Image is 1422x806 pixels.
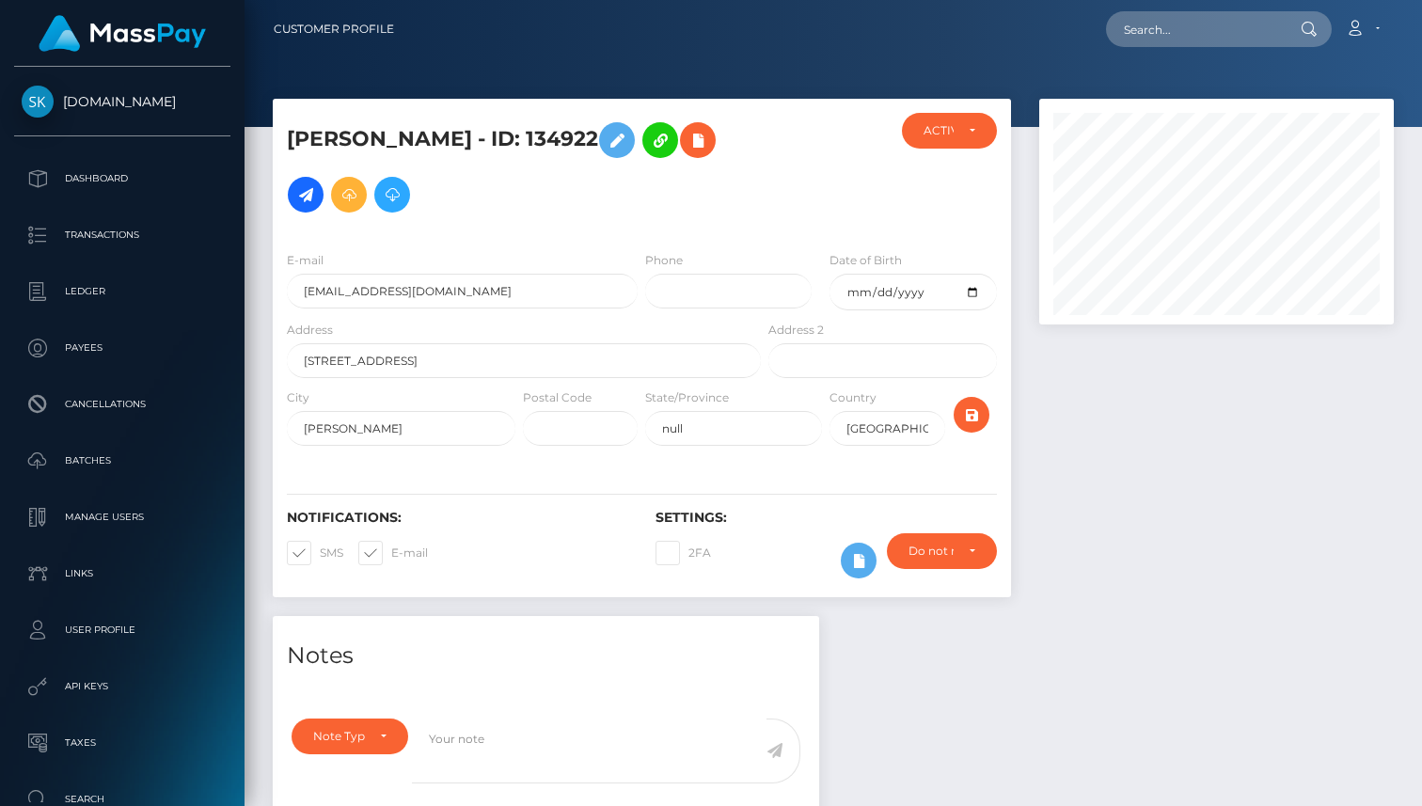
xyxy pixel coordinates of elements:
a: Taxes [14,719,230,766]
p: Transactions [22,221,223,249]
a: Payees [14,324,230,371]
a: Dashboard [14,155,230,202]
label: State/Province [645,389,729,406]
a: Customer Profile [274,9,394,49]
h5: [PERSON_NAME] - ID: 134922 [287,113,750,222]
label: SMS [287,541,343,565]
a: Transactions [14,212,230,259]
label: Address [287,322,333,339]
h6: Notifications: [287,510,627,526]
label: Postal Code [523,389,592,406]
a: Ledger [14,268,230,315]
label: Date of Birth [829,252,902,269]
button: ACTIVE [902,113,997,149]
p: Dashboard [22,165,223,193]
button: Do not require [887,533,997,569]
p: Taxes [22,729,223,757]
p: Batches [22,447,223,475]
label: Phone [645,252,683,269]
a: User Profile [14,607,230,654]
div: Note Type [313,729,365,744]
p: Links [22,560,223,588]
label: Address 2 [768,322,824,339]
p: Manage Users [22,503,223,531]
span: [DOMAIN_NAME] [14,93,230,110]
a: API Keys [14,663,230,710]
label: 2FA [656,541,711,565]
div: Do not require [908,544,954,559]
h4: Notes [287,640,805,672]
p: Ledger [22,277,223,306]
div: ACTIVE [924,123,954,138]
a: Batches [14,437,230,484]
p: Cancellations [22,390,223,419]
p: API Keys [22,672,223,701]
label: City [287,389,309,406]
h6: Settings: [656,510,996,526]
a: Links [14,550,230,597]
img: Skin.Land [22,86,54,118]
img: MassPay Logo [39,15,206,52]
a: Manage Users [14,494,230,541]
input: Search... [1106,11,1283,47]
p: User Profile [22,616,223,644]
button: Note Type [292,719,408,754]
a: Cancellations [14,381,230,428]
label: E-mail [287,252,324,269]
label: Country [829,389,877,406]
label: E-mail [358,541,428,565]
p: Payees [22,334,223,362]
a: Initiate Payout [288,177,324,213]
